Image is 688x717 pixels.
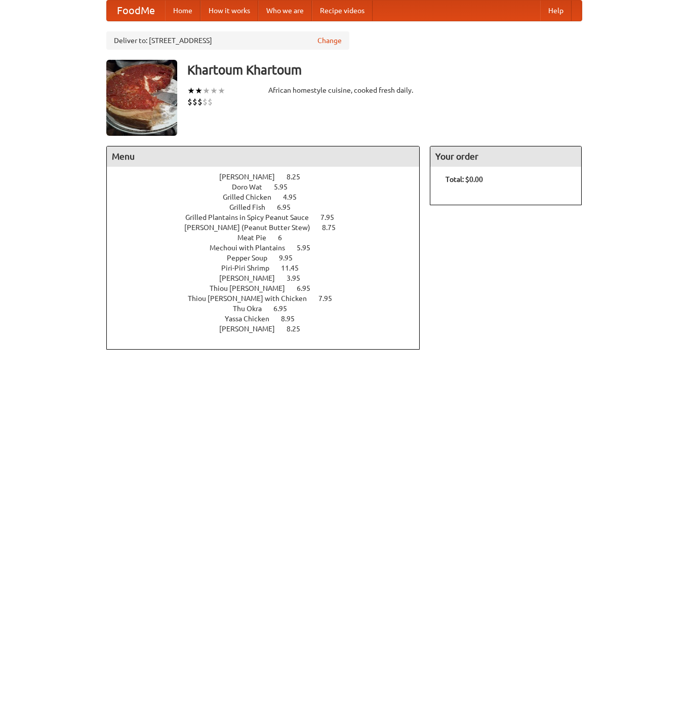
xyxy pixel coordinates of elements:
span: 8.75 [322,223,346,232]
li: ★ [210,85,218,96]
li: ★ [195,85,203,96]
a: Thiou [PERSON_NAME] with Chicken 7.95 [188,294,351,303]
a: Piri-Piri Shrimp 11.45 [221,264,317,272]
span: 6 [278,234,292,242]
span: 5.95 [297,244,320,252]
span: 6.95 [297,284,320,292]
li: $ [192,96,197,107]
li: $ [197,96,203,107]
a: [PERSON_NAME] 8.25 [219,173,319,181]
h3: Khartoum Khartoum [187,60,582,80]
li: $ [187,96,192,107]
span: Yassa Chicken [225,315,279,323]
span: Meat Pie [237,234,276,242]
span: Grilled Plantains in Spicy Peanut Sauce [185,213,319,221]
a: [PERSON_NAME] 3.95 [219,274,319,282]
a: [PERSON_NAME] 8.25 [219,325,319,333]
span: Piri-Piri Shrimp [221,264,279,272]
a: [PERSON_NAME] (Peanut Butter Stew) 8.75 [184,223,354,232]
span: 9.95 [279,254,303,262]
span: 3.95 [287,274,310,282]
li: $ [203,96,208,107]
a: Thiou [PERSON_NAME] 6.95 [210,284,329,292]
span: 6.95 [273,305,297,313]
span: Mechoui with Plantains [210,244,295,252]
h4: Menu [107,146,420,167]
span: 8.95 [281,315,305,323]
span: 6.95 [277,203,301,211]
span: 7.95 [320,213,344,221]
span: Thiou [PERSON_NAME] [210,284,295,292]
a: Recipe videos [312,1,373,21]
a: Yassa Chicken 8.95 [225,315,313,323]
span: Grilled Fish [229,203,275,211]
span: [PERSON_NAME] [219,173,285,181]
a: Change [317,35,342,46]
span: 4.95 [283,193,307,201]
a: Grilled Fish 6.95 [229,203,309,211]
a: Who we are [258,1,312,21]
a: Pepper Soup 9.95 [227,254,311,262]
a: Home [165,1,200,21]
span: Doro Wat [232,183,272,191]
h4: Your order [430,146,581,167]
li: ★ [203,85,210,96]
a: Meat Pie 6 [237,234,301,242]
a: How it works [200,1,258,21]
span: 7.95 [318,294,342,303]
span: 8.25 [287,325,310,333]
li: $ [208,96,213,107]
span: [PERSON_NAME] (Peanut Butter Stew) [184,223,320,232]
a: Thu Okra 6.95 [233,305,306,313]
span: Thiou [PERSON_NAME] with Chicken [188,294,317,303]
div: African homestyle cuisine, cooked fresh daily. [268,85,420,95]
span: 8.25 [287,173,310,181]
li: ★ [187,85,195,96]
div: Deliver to: [STREET_ADDRESS] [106,31,349,50]
a: Mechoui with Plantains 5.95 [210,244,329,252]
span: [PERSON_NAME] [219,325,285,333]
span: 11.45 [281,264,309,272]
span: [PERSON_NAME] [219,274,285,282]
a: Grilled Plantains in Spicy Peanut Sauce 7.95 [185,213,353,221]
a: FoodMe [107,1,165,21]
span: Grilled Chicken [223,193,281,201]
a: Help [540,1,572,21]
a: Doro Wat 5.95 [232,183,306,191]
b: Total: $0.00 [446,175,483,183]
span: 5.95 [274,183,298,191]
a: Grilled Chicken 4.95 [223,193,315,201]
span: Pepper Soup [227,254,277,262]
img: angular.jpg [106,60,177,136]
li: ★ [218,85,225,96]
span: Thu Okra [233,305,272,313]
